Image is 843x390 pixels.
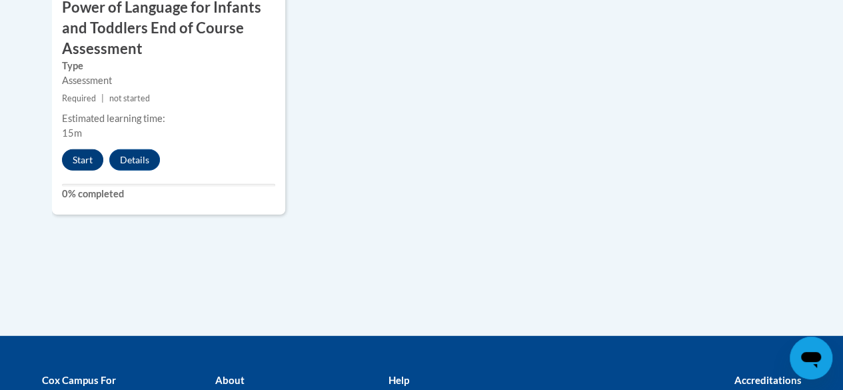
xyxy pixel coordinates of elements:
b: Cox Campus For [42,374,116,386]
button: Details [109,149,160,171]
b: About [215,374,244,386]
span: 15m [62,127,82,139]
button: Start [62,149,103,171]
label: 0% completed [62,187,275,201]
b: Help [388,374,409,386]
iframe: Button to launch messaging window [790,337,832,379]
span: | [101,93,104,103]
div: Assessment [62,73,275,88]
label: Type [62,59,275,73]
b: Accreditations [734,374,802,386]
span: not started [109,93,150,103]
span: Required [62,93,96,103]
div: Estimated learning time: [62,111,275,126]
